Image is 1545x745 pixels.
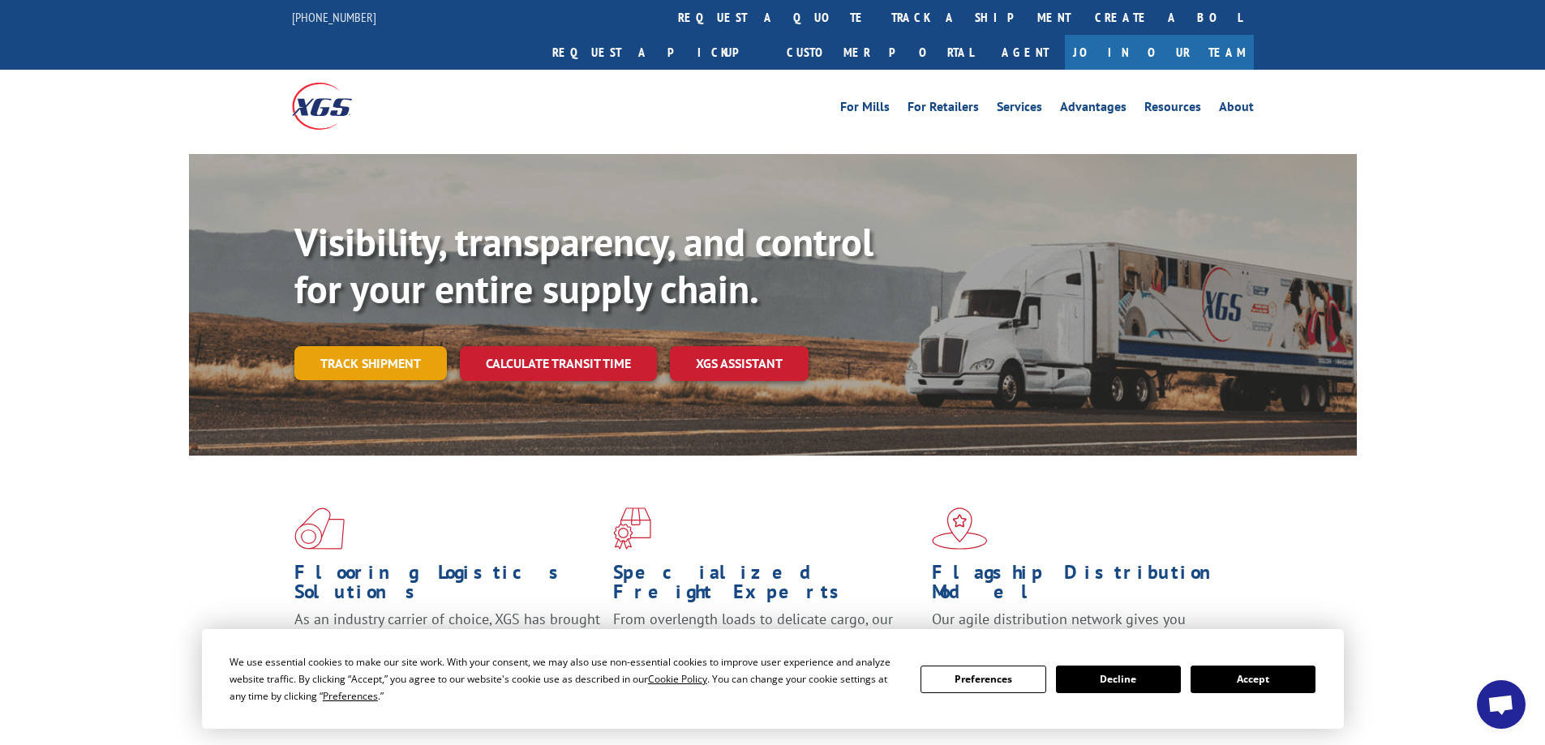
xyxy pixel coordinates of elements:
h1: Flagship Distribution Model [932,563,1238,610]
span: Our agile distribution network gives you nationwide inventory management on demand. [932,610,1230,648]
a: Join Our Team [1065,35,1254,70]
p: From overlength loads to delicate cargo, our experienced staff knows the best way to move your fr... [613,610,920,682]
a: Request a pickup [540,35,775,70]
h1: Flooring Logistics Solutions [294,563,601,610]
a: About [1219,101,1254,118]
button: Preferences [921,666,1045,693]
img: xgs-icon-focused-on-flooring-red [613,507,651,550]
a: [PHONE_NUMBER] [292,9,376,25]
b: Visibility, transparency, and control for your entire supply chain. [294,216,873,314]
button: Accept [1191,666,1315,693]
span: Preferences [323,689,378,703]
div: We use essential cookies to make our site work. With your consent, we may also use non-essential ... [230,653,901,704]
a: For Mills [840,101,890,118]
div: Cookie Consent Prompt [202,629,1344,729]
a: Agent [985,35,1065,70]
a: Customer Portal [775,35,985,70]
a: Calculate transit time [460,346,657,381]
a: XGS ASSISTANT [670,346,809,381]
button: Decline [1056,666,1181,693]
span: Cookie Policy [648,672,707,686]
div: Open chat [1477,680,1526,729]
a: Advantages [1060,101,1127,118]
a: Track shipment [294,346,447,380]
img: xgs-icon-flagship-distribution-model-red [932,507,988,550]
a: Resources [1144,101,1201,118]
a: Services [997,101,1042,118]
a: For Retailers [908,101,979,118]
span: As an industry carrier of choice, XGS has brought innovation and dedication to flooring logistics... [294,610,600,667]
h1: Specialized Freight Experts [613,563,920,610]
img: xgs-icon-total-supply-chain-intelligence-red [294,507,345,550]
